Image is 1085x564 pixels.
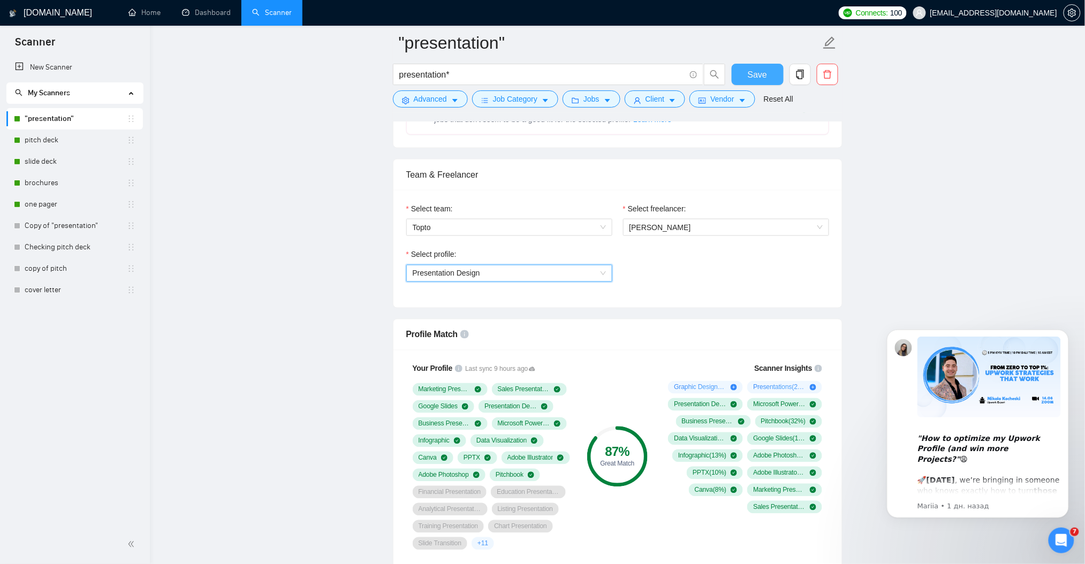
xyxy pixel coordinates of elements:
span: Training Presentation [419,522,479,531]
span: Save [748,68,767,81]
span: check-circle [475,421,481,427]
input: Search Freelance Jobs... [399,68,685,81]
a: setting [1064,9,1081,17]
button: settingAdvancedcaret-down [393,90,468,108]
span: Presentation Design [484,402,537,411]
label: Select team: [406,203,453,215]
span: holder [127,264,135,273]
button: search [704,64,725,85]
span: Last sync 9 hours ago [465,364,535,375]
span: check-circle [731,436,737,442]
li: pitch deck [6,129,143,151]
li: Checking pitch deck [6,237,143,258]
span: info-circle [815,365,822,372]
span: plus-circle [731,384,737,391]
a: searchScanner [252,8,292,17]
span: copy [790,70,810,79]
span: Canva ( 8 %) [695,486,727,494]
span: check-circle [473,472,480,478]
span: check-circle [531,438,537,444]
a: homeHome [128,8,161,17]
span: search [15,89,22,96]
a: slide deck [25,151,127,172]
span: Presentation Design [413,269,480,278]
span: check-circle [810,401,816,408]
a: copy of pitch [25,258,127,279]
span: check-circle [810,504,816,510]
span: Adobe Illustrator ( 9 %) [753,469,806,477]
span: user [916,9,923,17]
span: Profile Match [406,330,458,339]
span: Infographic ( 13 %) [678,452,726,460]
span: Analytical Presentation [419,505,482,514]
button: delete [817,64,838,85]
a: Checking pitch deck [25,237,127,258]
span: check-circle [731,487,737,493]
span: My Scanners [28,88,70,97]
span: holder [127,157,135,166]
span: check-circle [454,438,460,444]
label: Select freelancer: [623,203,686,215]
span: check-circle [810,418,816,425]
span: holder [127,243,135,251]
li: slide deck [6,151,143,172]
span: Presentation Design ( 97 %) [674,400,726,409]
span: caret-down [604,96,611,104]
span: Presentations ( 29 %) [753,383,806,392]
button: copy [790,64,811,85]
span: delete [817,70,838,79]
button: setting [1064,4,1081,21]
span: check-circle [475,386,481,393]
span: check-circle [810,453,816,459]
span: check-circle [528,472,534,478]
span: caret-down [739,96,746,104]
span: PPTX ( 10 %) [693,469,726,477]
span: double-left [127,539,138,550]
span: 7 [1071,528,1079,536]
span: Pitchbook ( 32 %) [761,417,806,426]
span: Business Presentation [419,420,471,428]
span: Connects: [856,7,888,19]
span: user [634,96,641,104]
span: Google Slides [419,402,458,411]
span: bars [481,96,489,104]
a: brochures [25,172,127,194]
span: Marketing Presentation [419,385,471,394]
span: Business Presentation ( 71 %) [682,417,734,426]
span: check-circle [441,455,447,461]
span: 100 [890,7,902,19]
a: pitch deck [25,129,127,151]
span: Client [646,93,665,105]
span: Advanced [414,93,447,105]
span: check-circle [738,418,745,425]
input: Scanner name... [399,29,821,56]
span: Chart Presentation [494,522,547,531]
span: Financial Presentation [419,488,481,497]
a: dashboardDashboard [182,8,231,17]
span: Data Visualization [476,437,527,445]
span: setting [402,96,409,104]
a: cover letter [25,279,127,301]
li: one pager [6,194,143,215]
span: Sales Presentation [498,385,550,394]
span: PPTX [464,454,480,462]
span: Scanner Insights [754,365,812,372]
span: search [704,70,725,79]
span: holder [127,286,135,294]
span: Your Profile [413,364,453,373]
button: userClientcaret-down [625,90,686,108]
span: Google Slides ( 18 %) [753,435,806,443]
span: Marketing Presentation ( 7 %) [753,486,806,494]
span: holder [127,115,135,123]
span: Listing Presentation [498,505,553,514]
span: setting [1064,9,1080,17]
span: Data Visualization ( 20 %) [674,435,726,443]
span: caret-down [669,96,676,104]
img: logo [9,5,17,22]
li: "presentation" [6,108,143,129]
